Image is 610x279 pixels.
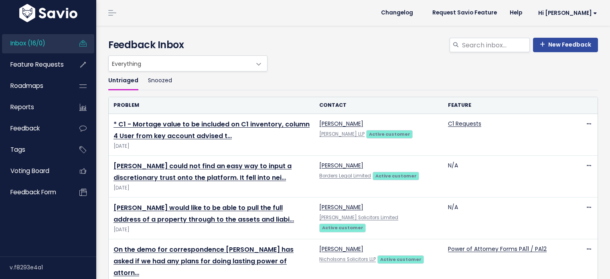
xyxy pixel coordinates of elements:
[10,145,25,154] span: Tags
[314,97,443,114] th: Contact
[377,255,424,263] a: Active customer
[2,141,67,159] a: Tags
[426,7,503,19] a: Request Savio Feature
[319,120,363,128] a: [PERSON_NAME]
[113,226,310,234] span: [DATE]
[108,55,268,71] span: Everything
[533,38,598,52] a: New Feedback
[319,214,398,221] a: [PERSON_NAME] Solicitors Limited
[2,98,67,116] a: Reports
[380,256,422,263] strong: Active customer
[113,161,292,182] a: [PERSON_NAME] could not find an easy way to input a discretionary trust onto the platform. It fel...
[113,142,310,151] span: [DATE]
[2,183,67,202] a: Feedback form
[319,223,366,231] a: Active customer
[366,130,413,138] a: Active customer
[17,4,79,22] img: logo-white.9d6f32f41409.svg
[443,97,572,114] th: Feature
[529,7,604,19] a: Hi [PERSON_NAME]
[109,56,251,71] span: Everything
[10,124,40,132] span: Feedback
[2,77,67,95] a: Roadmaps
[369,131,410,137] strong: Active customer
[448,120,481,128] a: C1 Requests
[10,60,64,69] span: Feature Requests
[443,156,572,198] td: N/A
[538,10,597,16] span: Hi [PERSON_NAME]
[319,173,371,179] a: Borders Legal Limited
[113,120,310,141] a: * C1 - Mortage value to be included on C1 inventory, column 4 User from key account advised t…
[2,162,67,180] a: Voting Board
[319,256,376,263] a: Nicholsons Solicitors LLP
[10,257,96,278] div: v.f8293e4a1
[448,245,547,253] a: Power of Attorney Forms PA11 / PA12
[10,167,49,175] span: Voting Board
[108,71,138,90] a: Untriaged
[108,71,598,90] ul: Filter feature requests
[322,224,363,231] strong: Active customer
[113,203,294,224] a: [PERSON_NAME] would like to be able to pull the full address of a property through to the assets ...
[319,161,363,169] a: [PERSON_NAME]
[113,245,294,277] a: On the demo for correspondence [PERSON_NAME] has asked if we had any plans for doing lasting powe...
[503,7,529,19] a: Help
[381,10,413,16] span: Changelog
[375,173,417,179] strong: Active customer
[2,119,67,138] a: Feedback
[443,198,572,239] td: N/A
[148,71,172,90] a: Snoozed
[319,131,365,137] a: [PERSON_NAME] LLP
[109,97,314,114] th: Problem
[2,34,67,53] a: Inbox (16/0)
[373,171,419,179] a: Active customer
[10,39,45,47] span: Inbox (16/0)
[113,184,310,192] span: [DATE]
[2,55,67,74] a: Feature Requests
[461,38,530,52] input: Search inbox...
[10,103,34,111] span: Reports
[108,38,598,52] h4: Feedback Inbox
[10,188,56,196] span: Feedback form
[10,81,43,90] span: Roadmaps
[319,203,363,211] a: [PERSON_NAME]
[319,245,363,253] a: [PERSON_NAME]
